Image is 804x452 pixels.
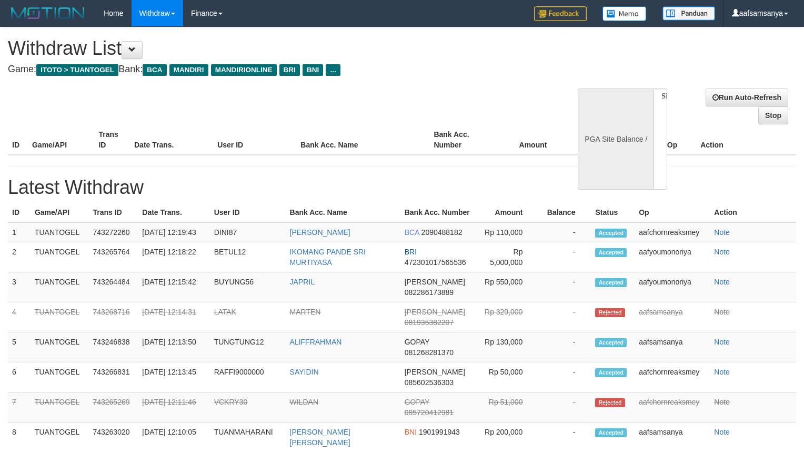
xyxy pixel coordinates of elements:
[88,203,138,222] th: Trans ID
[138,302,209,332] td: [DATE] 12:14:31
[210,272,286,302] td: BUYUNG56
[405,318,454,327] span: 081935382207
[758,106,788,124] a: Stop
[31,362,89,392] td: TUANTOGEL
[405,348,454,357] span: 081268281370
[477,302,539,332] td: Rp 329,000
[8,5,88,21] img: MOTION_logo.png
[8,222,31,242] td: 1
[534,6,587,21] img: Feedback.jpg
[405,408,454,417] span: 085720412981
[421,228,463,237] span: 2090488182
[595,229,627,238] span: Accepted
[405,288,454,297] span: 082286173889
[400,203,477,222] th: Bank Acc. Number
[496,125,563,155] th: Amount
[477,332,539,362] td: Rp 130,000
[290,338,342,346] a: ALIFFRAHMAN
[138,222,209,242] td: [DATE] 12:19:43
[591,203,635,222] th: Status
[8,125,28,155] th: ID
[210,362,286,392] td: RAFFI9000000
[696,125,796,155] th: Action
[635,203,710,222] th: Op
[28,125,95,155] th: Game/API
[477,272,539,302] td: Rp 550,000
[8,203,31,222] th: ID
[538,332,591,362] td: -
[635,222,710,242] td: aafchornreaksmey
[405,258,466,267] span: 472301017565536
[635,362,710,392] td: aafchornreaksmey
[562,125,624,155] th: Balance
[714,338,730,346] a: Note
[538,203,591,222] th: Balance
[635,332,710,362] td: aafsamsanya
[602,6,647,21] img: Button%20Memo.svg
[477,242,539,272] td: Rp 5,000,000
[538,242,591,272] td: -
[210,332,286,362] td: TUNGTUNG12
[88,272,138,302] td: 743264484
[290,428,350,447] a: [PERSON_NAME] [PERSON_NAME]
[706,89,788,106] a: Run Auto-Refresh
[279,64,300,76] span: BRI
[538,392,591,422] td: -
[31,302,89,332] td: TUANTOGEL
[31,392,89,422] td: TUANTOGEL
[290,308,321,316] a: MARTEN
[138,242,209,272] td: [DATE] 12:18:22
[477,362,539,392] td: Rp 50,000
[143,64,166,76] span: BCA
[477,392,539,422] td: Rp 51,000
[8,64,526,75] h4: Game: Bank:
[595,248,627,257] span: Accepted
[210,302,286,332] td: LATAK
[714,428,730,436] a: Note
[303,64,323,76] span: BNI
[663,125,696,155] th: Op
[88,392,138,422] td: 743265269
[296,125,429,155] th: Bank Acc. Name
[635,392,710,422] td: aafchornreaksmey
[31,272,89,302] td: TUANTOGEL
[538,362,591,392] td: -
[138,272,209,302] td: [DATE] 12:15:42
[538,272,591,302] td: -
[477,222,539,242] td: Rp 110,000
[88,242,138,272] td: 743265764
[405,278,465,286] span: [PERSON_NAME]
[595,278,627,287] span: Accepted
[31,222,89,242] td: TUANTOGEL
[405,428,417,436] span: BNI
[578,89,654,190] div: PGA Site Balance /
[88,222,138,242] td: 743272260
[595,428,627,437] span: Accepted
[405,228,419,237] span: BCA
[210,203,286,222] th: User ID
[405,308,465,316] span: [PERSON_NAME]
[31,242,89,272] td: TUANTOGEL
[88,332,138,362] td: 743246838
[405,368,465,376] span: [PERSON_NAME]
[405,398,429,406] span: GOPAY
[595,338,627,347] span: Accepted
[538,222,591,242] td: -
[210,222,286,242] td: DINI87
[8,302,31,332] td: 4
[88,302,138,332] td: 743268716
[595,398,625,407] span: Rejected
[8,177,796,198] h1: Latest Withdraw
[405,378,454,387] span: 085602536303
[8,332,31,362] td: 5
[290,228,350,237] a: [PERSON_NAME]
[138,332,209,362] td: [DATE] 12:13:50
[36,64,118,76] span: ITOTO > TUANTOGEL
[290,398,318,406] a: WILDAN
[210,392,286,422] td: VCKRY30
[714,248,730,256] a: Note
[714,368,730,376] a: Note
[595,308,625,317] span: Rejected
[405,248,417,256] span: BRI
[595,368,627,377] span: Accepted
